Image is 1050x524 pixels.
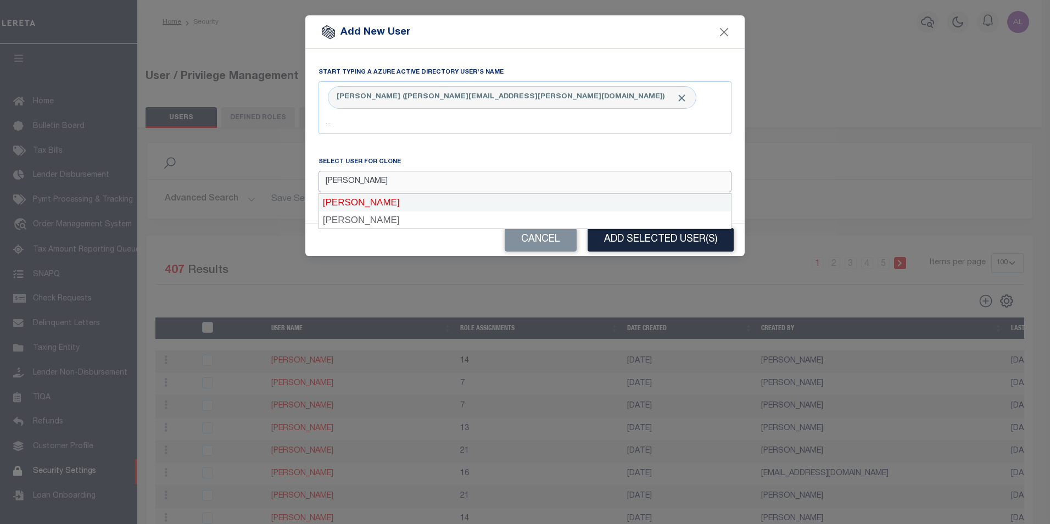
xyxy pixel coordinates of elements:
label: Select User for clone [319,158,401,167]
div: [PERSON_NAME] [319,211,731,229]
div: [PERSON_NAME] [319,194,731,211]
button: Add Selected User(s) [588,228,734,252]
button: Cancel [505,228,577,252]
label: Start typing a Azure Active Directory user's name [319,68,504,77]
input: ... [319,113,731,134]
b: [PERSON_NAME] ([PERSON_NAME][EMAIL_ADDRESS][PERSON_NAME][DOMAIN_NAME]) [337,93,665,101]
